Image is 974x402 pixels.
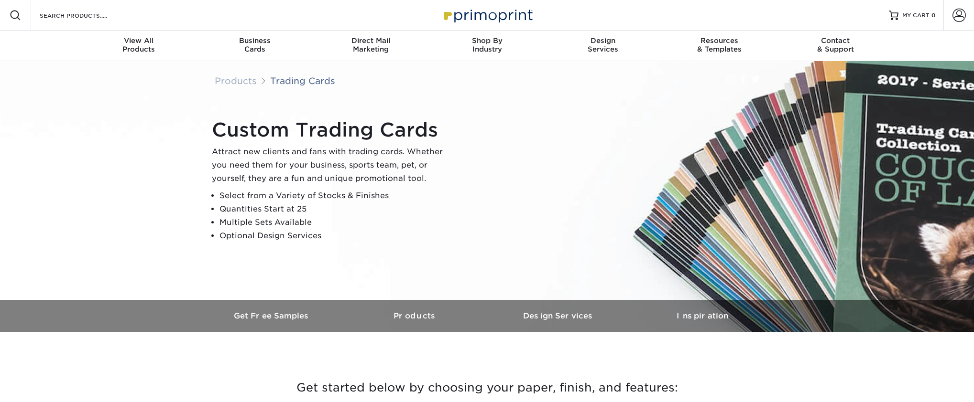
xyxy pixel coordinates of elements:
[313,36,429,45] span: Direct Mail
[439,5,535,25] img: Primoprint
[270,75,335,86] a: Trading Cards
[344,311,487,320] h3: Products
[219,216,451,229] li: Multiple Sets Available
[631,300,774,332] a: Inspiration
[487,311,631,320] h3: Design Services
[219,189,451,202] li: Select from a Variety of Stocks & Finishes
[777,36,894,45] span: Contact
[313,36,429,53] div: Marketing
[197,31,313,61] a: BusinessCards
[931,12,936,19] span: 0
[219,229,451,243] li: Optional Design Services
[661,31,777,61] a: Resources& Templates
[197,36,313,45] span: Business
[212,118,451,141] h1: Custom Trading Cards
[429,36,545,53] div: Industry
[219,202,451,216] li: Quantities Start at 25
[212,145,451,185] p: Attract new clients and fans with trading cards. Whether you need them for your business, sports ...
[344,300,487,332] a: Products
[631,311,774,320] h3: Inspiration
[661,36,777,53] div: & Templates
[39,10,132,21] input: SEARCH PRODUCTS.....
[81,36,197,53] div: Products
[545,31,661,61] a: DesignServices
[200,300,344,332] a: Get Free Samples
[902,11,930,20] span: MY CART
[81,36,197,45] span: View All
[429,36,545,45] span: Shop By
[313,31,429,61] a: Direct MailMarketing
[197,36,313,53] div: Cards
[81,31,197,61] a: View AllProducts
[200,311,344,320] h3: Get Free Samples
[777,31,894,61] a: Contact& Support
[215,75,257,86] a: Products
[661,36,777,45] span: Resources
[487,300,631,332] a: Design Services
[545,36,661,53] div: Services
[429,31,545,61] a: Shop ByIndustry
[545,36,661,45] span: Design
[777,36,894,53] div: & Support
